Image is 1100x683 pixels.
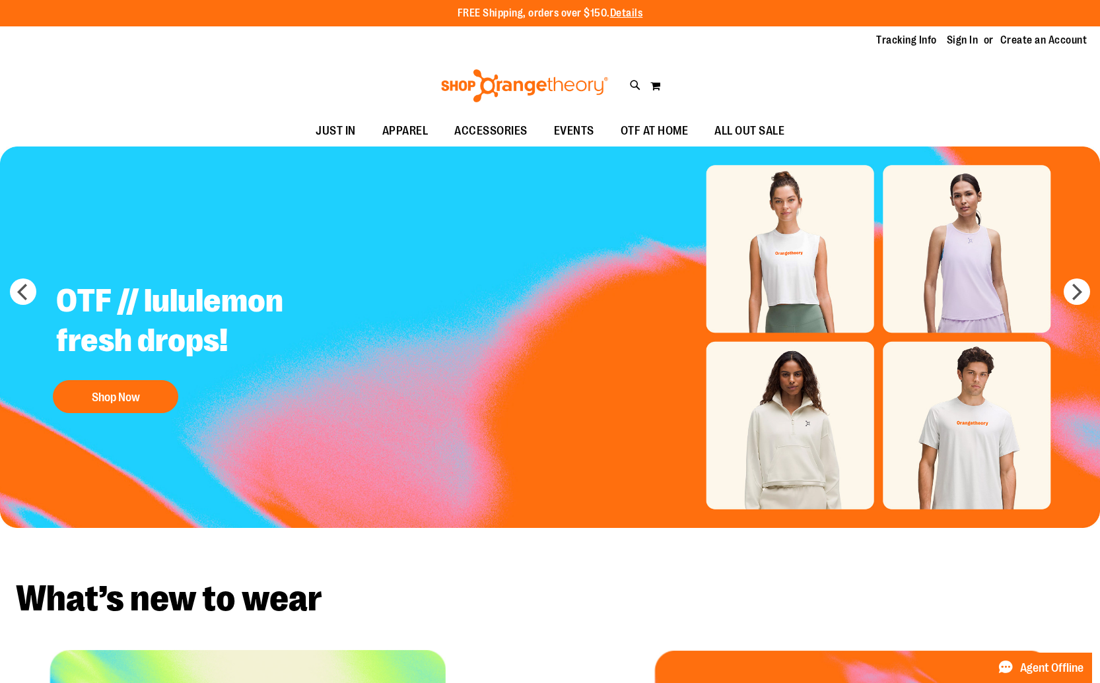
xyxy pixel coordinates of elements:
[46,271,374,420] a: OTF // lululemon fresh drops! Shop Now
[1020,662,1083,674] span: Agent Offline
[53,380,178,413] button: Shop Now
[1000,33,1087,48] a: Create an Account
[621,116,689,146] span: OTF AT HOME
[876,33,937,48] a: Tracking Info
[10,278,36,305] button: prev
[316,116,356,146] span: JUST IN
[1064,278,1090,305] button: next
[990,653,1092,683] button: Agent Offline
[454,116,528,146] span: ACCESSORIES
[714,116,784,146] span: ALL OUT SALE
[610,7,643,19] a: Details
[439,69,610,102] img: Shop Orangetheory
[16,581,1084,617] h2: What’s new to wear
[947,33,979,48] a: Sign In
[554,116,594,146] span: EVENTS
[458,6,643,21] p: FREE Shipping, orders over $150.
[382,116,429,146] span: APPAREL
[46,271,374,374] h2: OTF // lululemon fresh drops!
